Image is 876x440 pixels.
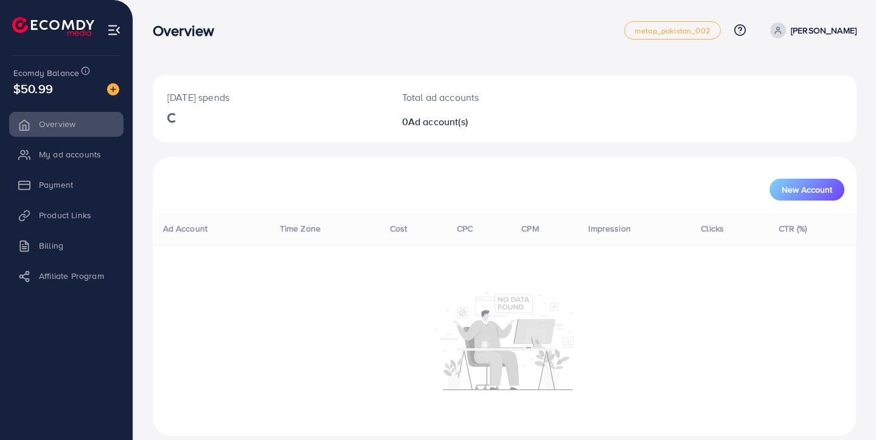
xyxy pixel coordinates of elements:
p: Total ad accounts [402,90,549,105]
a: metap_pakistan_002 [624,21,721,40]
p: [DATE] spends [167,90,373,105]
span: $50.99 [13,80,53,97]
h3: Overview [153,22,224,40]
img: menu [107,23,121,37]
p: [PERSON_NAME] [791,23,857,38]
img: logo [12,17,94,36]
a: [PERSON_NAME] [765,22,857,38]
button: New Account [770,179,844,201]
img: image [107,83,119,95]
span: Ecomdy Balance [13,67,79,79]
span: New Account [782,185,832,194]
span: Ad account(s) [408,115,468,128]
h2: 0 [402,116,549,128]
span: metap_pakistan_002 [634,27,711,35]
